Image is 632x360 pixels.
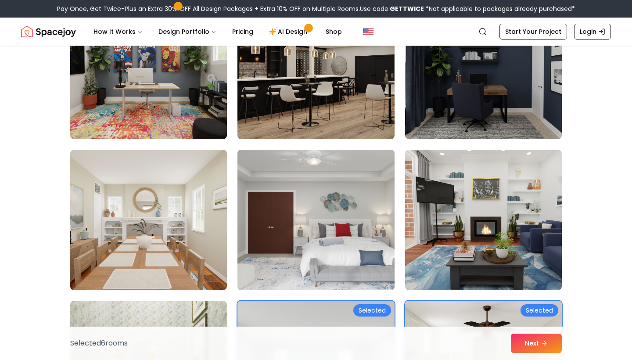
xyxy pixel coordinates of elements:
[70,338,128,349] p: Selected 6 room s
[390,4,424,13] b: GETTWICE
[86,23,150,40] button: How It Works
[21,23,76,40] img: Spacejoy Logo
[405,150,562,290] img: Room room-93
[360,4,424,13] span: Use code:
[225,23,260,40] a: Pricing
[233,146,398,294] img: Room room-92
[574,24,611,40] a: Login
[151,23,223,40] button: Design Portfolio
[21,18,611,46] nav: Global
[521,304,558,317] div: Selected
[70,150,227,290] img: Room room-91
[499,24,567,40] a: Start Your Project
[86,23,349,40] nav: Main
[262,23,317,40] a: AI Design
[57,4,575,13] div: Pay Once, Get Twice-Plus an Extra 30% OFF All Design Packages + Extra 10% OFF on Multiple Rooms.
[363,26,373,37] img: United States
[511,334,562,353] button: Next
[319,23,349,40] a: Shop
[21,23,76,40] a: Spacejoy
[424,4,575,13] span: *Not applicable to packages already purchased*
[353,304,391,317] div: Selected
